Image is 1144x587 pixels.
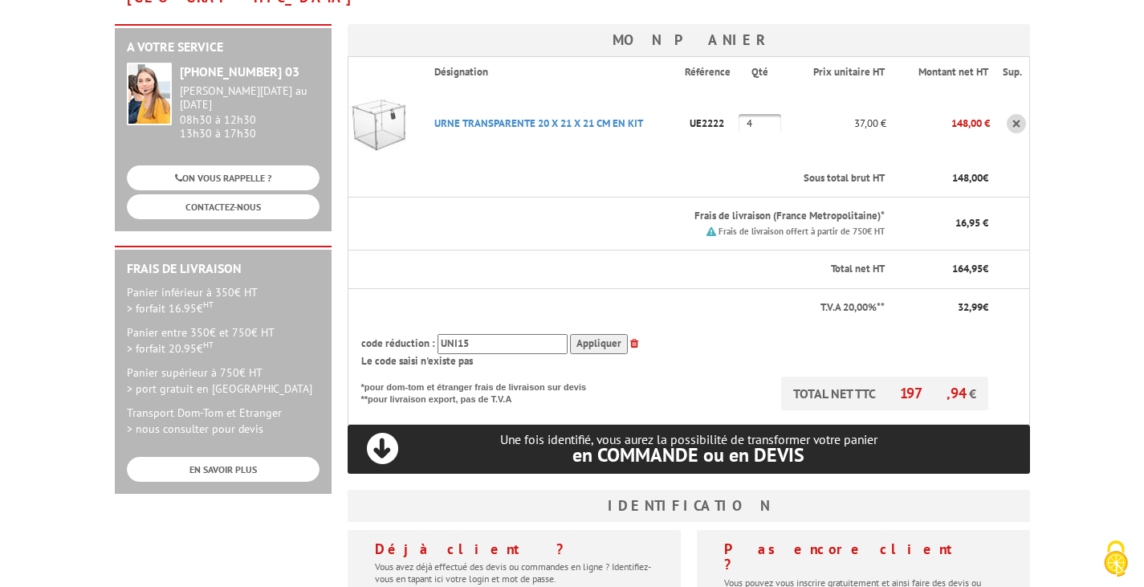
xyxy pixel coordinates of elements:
h3: Mon panier [348,24,1030,56]
p: *pour dom-tom et étranger frais de livraison sur devis **pour livraison export, pas de T.V.A [361,377,602,406]
p: Panier supérieur à 750€ HT [127,365,320,397]
p: Total net HT [361,262,885,277]
p: € [899,300,988,316]
span: 197,94 [900,384,969,402]
a: URNE TRANSPARENTE 20 X 21 X 21 CM EN KIT [434,116,643,130]
p: Montant net HT [899,65,988,80]
sup: HT [203,339,214,350]
h2: A votre service [127,40,320,55]
input: Appliquer [570,334,628,354]
sup: HT [203,299,214,310]
p: UE2222 [685,109,739,137]
h4: Pas encore client ? [724,541,1003,573]
p: Frais de livraison (France Metropolitaine)* [434,209,885,224]
p: Panier entre 350€ et 750€ HT [127,324,320,357]
h4: Déjà client ? [375,541,653,557]
h3: Identification [348,490,1030,522]
img: URNE TRANSPARENTE 20 X 21 X 21 CM EN KIT [348,92,413,156]
th: Qté [739,57,788,88]
strong: [PHONE_NUMBER] 03 [180,63,299,79]
span: > port gratuit en [GEOGRAPHIC_DATA] [127,381,312,396]
p: € [899,262,988,277]
p: Référence [685,65,738,80]
a: CONTACTEZ-NOUS [127,194,320,219]
h2: Frais de Livraison [127,262,320,276]
a: ON VOUS RAPPELLE ? [127,165,320,190]
div: [PERSON_NAME][DATE] au [DATE] [180,84,320,112]
span: 148,00 [952,171,983,185]
th: Sous total brut HT [421,160,886,198]
p: TOTAL NET TTC € [781,377,988,410]
div: 08h30 à 12h30 13h30 à 17h30 [180,84,320,140]
span: > forfait 20.95€ [127,341,214,356]
p: Transport Dom-Tom et Etranger [127,405,320,437]
p: Une fois identifié, vous aurez la possibilité de transformer votre panier [348,432,1030,465]
img: widget-service.jpg [127,63,172,125]
img: picto.png [706,226,716,236]
p: Panier inférieur à 350€ HT [127,284,320,316]
a: EN SAVOIR PLUS [127,457,320,482]
small: Frais de livraison offert à partir de 750€ HT [719,226,885,237]
span: code réduction : [361,336,435,350]
span: 32,99 [958,300,983,314]
p: Vous avez déjà effectué des devis ou commandes en ligne ? Identifiez-vous en tapant ici votre log... [375,561,653,585]
p: Prix unitaire HT [800,65,885,80]
span: en COMMANDE ou en DEVIS [572,442,804,467]
button: Cookies (fenêtre modale) [1088,532,1144,587]
span: > forfait 16.95€ [127,301,214,316]
p: 148,00 € [886,109,990,137]
div: Le code saisi n'existe pas [361,354,989,369]
span: 16,95 € [955,216,988,230]
span: 164,95 [952,262,983,275]
span: > nous consulter pour devis [127,422,263,436]
th: Sup. [990,57,1029,88]
p: T.V.A 20,00%** [361,300,885,316]
p: 37,00 € [788,109,886,137]
p: € [899,171,988,186]
img: Cookies (fenêtre modale) [1096,539,1136,579]
th: Désignation [421,57,685,88]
